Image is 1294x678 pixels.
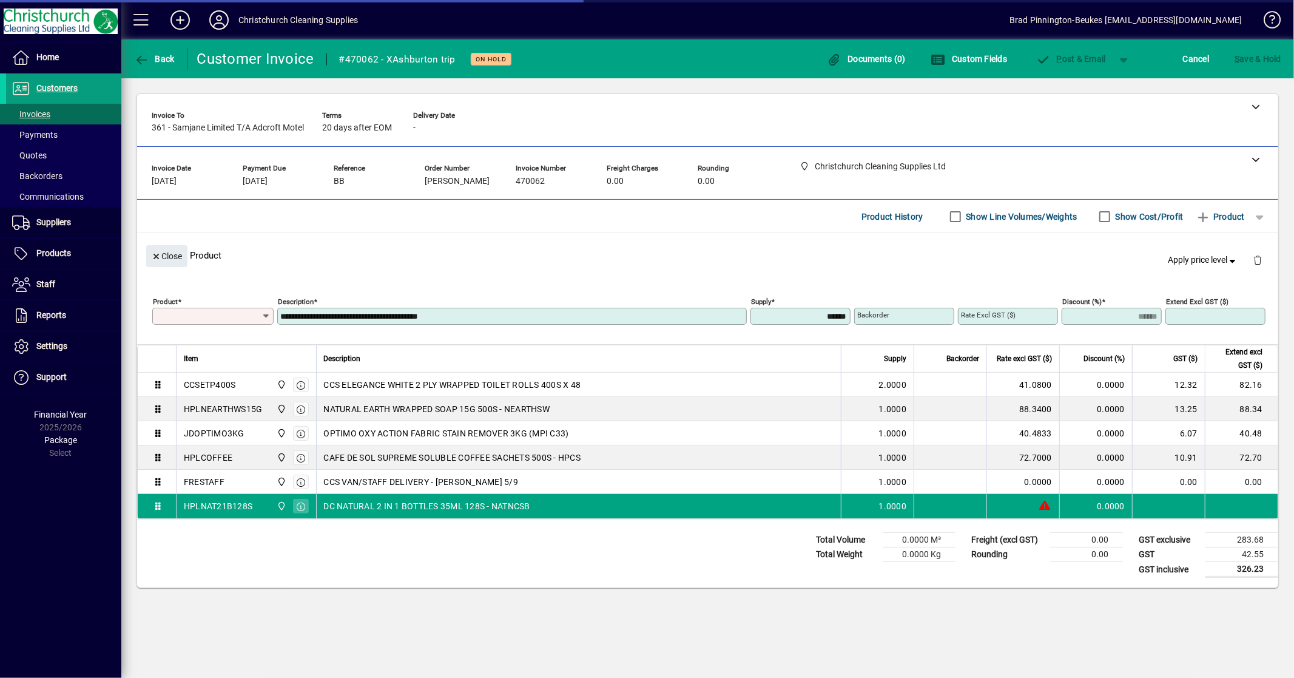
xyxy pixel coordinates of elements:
[1235,54,1239,64] span: S
[184,379,236,391] div: CCSETP400S
[879,476,907,488] span: 1.0000
[6,239,121,269] a: Products
[324,379,581,391] span: CCS ELEGANCE WHITE 2 PLY WRAPPED TOILET ROLLS 400S X 48
[1243,254,1272,265] app-page-header-button: Delete
[324,427,569,439] span: OPTIMO OXY ACTION FABRIC STAIN REMOVER 3KG (MPI C33)
[12,192,84,202] span: Communications
[274,475,288,489] span: Christchurch Cleaning Supplies Ltd
[1132,397,1205,421] td: 13.25
[1132,421,1205,446] td: 6.07
[883,547,955,562] td: 0.0000 Kg
[184,500,252,512] div: HPLNAT21B128S
[1059,470,1132,494] td: 0.0000
[324,352,361,365] span: Description
[476,55,507,63] span: On hold
[197,49,314,69] div: Customer Invoice
[278,297,314,306] mat-label: Description
[1235,49,1281,69] span: ave & Hold
[810,547,883,562] td: Total Weight
[184,476,224,488] div: FRESTAFF
[6,42,121,73] a: Home
[698,177,715,186] span: 0.00
[36,341,67,351] span: Settings
[879,452,907,464] span: 1.0000
[1183,49,1210,69] span: Cancel
[1059,397,1132,421] td: 0.0000
[1059,373,1132,397] td: 0.0000
[1059,421,1132,446] td: 0.0000
[928,48,1011,70] button: Custom Fields
[883,533,955,547] td: 0.0000 M³
[1213,345,1262,372] span: Extend excl GST ($)
[1009,10,1242,30] div: Brad Pinnington-Beukes [EMAIL_ADDRESS][DOMAIN_NAME]
[751,297,771,306] mat-label: Supply
[607,177,624,186] span: 0.00
[274,427,288,440] span: Christchurch Cleaning Supplies Ltd
[6,331,121,362] a: Settings
[6,362,121,393] a: Support
[322,123,392,133] span: 20 days after EOM
[184,452,232,464] div: HPLCOFFEE
[965,547,1050,562] td: Rounding
[1133,547,1205,562] td: GST
[879,427,907,439] span: 1.0000
[1059,494,1132,518] td: 0.0000
[6,300,121,331] a: Reports
[6,166,121,186] a: Backorders
[1205,562,1278,577] td: 326.23
[1132,373,1205,397] td: 12.32
[1050,547,1123,562] td: 0.00
[964,211,1077,223] label: Show Line Volumes/Weights
[152,177,177,186] span: [DATE]
[994,403,1052,415] div: 88.3400
[334,177,345,186] span: BB
[36,217,71,227] span: Suppliers
[961,311,1016,319] mat-label: Rate excl GST ($)
[324,452,581,464] span: CAFE DE SOL SUPREME SOLUBLE COFFEE SACHETS 500S - HPCS
[1036,54,1106,64] span: ost & Email
[36,52,59,62] span: Home
[1050,533,1123,547] td: 0.00
[152,123,304,133] span: 361 - Samjane Limited T/A Adcroft Motel
[6,186,121,207] a: Communications
[1205,421,1278,446] td: 40.48
[1057,54,1062,64] span: P
[997,352,1052,365] span: Rate excl GST ($)
[36,279,55,289] span: Staff
[6,104,121,124] a: Invoices
[1196,207,1245,226] span: Product
[137,233,1278,277] div: Product
[1029,48,1112,70] button: Post & Email
[994,427,1052,439] div: 40.4833
[1190,206,1251,228] button: Product
[1132,446,1205,470] td: 10.91
[143,250,190,261] app-page-header-button: Close
[131,48,178,70] button: Back
[413,123,416,133] span: -
[879,403,907,415] span: 1.0000
[238,10,358,30] div: Christchurch Cleaning Supplies
[1205,547,1278,562] td: 42.55
[425,177,490,186] span: [PERSON_NAME]
[1173,352,1198,365] span: GST ($)
[36,372,67,382] span: Support
[339,50,456,69] div: #470062 - XAshburton trip
[516,177,545,186] span: 470062
[1255,2,1279,42] a: Knowledge Base
[36,248,71,258] span: Products
[151,246,183,266] span: Close
[827,54,906,64] span: Documents (0)
[12,130,58,140] span: Payments
[824,48,909,70] button: Documents (0)
[857,311,889,319] mat-label: Backorder
[1059,446,1132,470] td: 0.0000
[12,171,62,181] span: Backorders
[1205,533,1278,547] td: 283.68
[134,54,175,64] span: Back
[153,297,178,306] mat-label: Product
[324,403,550,415] span: NATURAL EARTH WRAPPED SOAP 15G 500S - NEARTHSW
[1205,397,1278,421] td: 88.34
[1113,211,1184,223] label: Show Cost/Profit
[184,403,263,415] div: HPLNEARTHWS15G
[1133,562,1205,577] td: GST inclusive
